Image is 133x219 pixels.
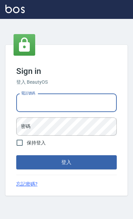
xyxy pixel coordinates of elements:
[16,66,117,76] h3: Sign in
[16,155,117,169] button: 登入
[27,139,46,146] span: 保持登入
[16,79,117,86] h6: 登入 BeautyOS
[5,5,25,13] img: Logo
[21,91,35,96] label: 電話號碼
[16,181,38,188] a: 忘記密碼?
